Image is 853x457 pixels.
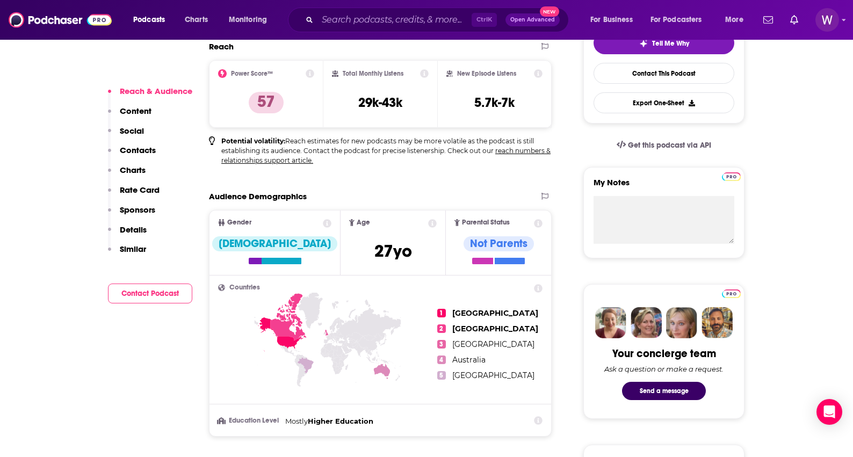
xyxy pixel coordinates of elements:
[595,307,626,338] img: Sydney Profile
[298,8,579,32] div: Search podcasts, credits, & more...
[437,324,446,333] span: 2
[231,70,273,77] h2: Power Score™
[285,417,308,425] span: Mostly
[505,13,560,26] button: Open AdvancedNew
[816,399,842,425] div: Open Intercom Messenger
[108,185,160,205] button: Rate Card
[590,12,633,27] span: For Business
[120,224,147,235] p: Details
[631,307,662,338] img: Barbara Profile
[437,371,446,380] span: 5
[722,172,741,181] img: Podchaser Pro
[120,106,151,116] p: Content
[474,95,515,111] h3: 5.7k-7k
[472,13,497,27] span: Ctrl K
[209,41,234,52] h2: Reach
[108,126,144,146] button: Social
[120,86,192,96] p: Reach & Audience
[218,417,281,424] h3: Education Level
[594,177,734,196] label: My Notes
[644,11,718,28] button: open menu
[185,12,208,27] span: Charts
[612,347,716,360] div: Your concierge team
[108,284,192,303] button: Contact Podcast
[120,126,144,136] p: Social
[357,219,370,226] span: Age
[666,307,697,338] img: Jules Profile
[120,244,146,254] p: Similar
[457,70,516,77] h2: New Episode Listens
[786,11,803,29] a: Show notifications dropdown
[120,205,155,215] p: Sponsors
[317,11,472,28] input: Search podcasts, credits, & more...
[249,92,284,113] p: 57
[437,356,446,364] span: 4
[452,355,486,365] span: Australia
[650,12,702,27] span: For Podcasters
[725,12,743,27] span: More
[120,145,156,155] p: Contacts
[229,12,267,27] span: Monitoring
[108,244,146,264] button: Similar
[462,219,510,226] span: Parental Status
[464,236,534,251] div: Not Parents
[722,289,741,298] img: Podchaser Pro
[583,11,646,28] button: open menu
[722,171,741,181] a: Pro website
[221,136,552,165] p: Reach estimates for new podcasts may be more volatile as the podcast is still establishing its au...
[604,365,724,373] div: Ask a question or make a request.
[452,308,538,318] span: [GEOGRAPHIC_DATA]
[108,224,147,244] button: Details
[815,8,839,32] button: Show profile menu
[209,191,307,201] h2: Audience Demographics
[374,241,412,262] span: 27 yo
[452,371,534,380] span: [GEOGRAPHIC_DATA]
[437,309,446,317] span: 1
[358,95,402,111] h3: 29k-43k
[452,324,538,333] span: [GEOGRAPHIC_DATA]
[108,86,192,106] button: Reach & Audience
[221,11,281,28] button: open menu
[221,137,285,145] b: Potential volatility:
[722,288,741,298] a: Pro website
[120,185,160,195] p: Rate Card
[221,147,551,164] a: reach numbers & relationships support article.
[452,339,534,349] span: [GEOGRAPHIC_DATA]
[108,205,155,224] button: Sponsors
[126,11,179,28] button: open menu
[702,307,733,338] img: Jon Profile
[227,219,251,226] span: Gender
[652,39,689,48] span: Tell Me Why
[815,8,839,32] img: User Profile
[120,165,146,175] p: Charts
[608,132,720,158] a: Get this podcast via API
[229,284,260,291] span: Countries
[510,17,555,23] span: Open Advanced
[815,8,839,32] span: Logged in as williammwhite
[639,39,648,48] img: tell me why sparkle
[108,165,146,185] button: Charts
[540,6,559,17] span: New
[718,11,757,28] button: open menu
[133,12,165,27] span: Podcasts
[628,141,711,150] span: Get this podcast via API
[178,11,214,28] a: Charts
[9,10,112,30] img: Podchaser - Follow, Share and Rate Podcasts
[594,63,734,84] a: Contact This Podcast
[594,92,734,113] button: Export One-Sheet
[343,70,403,77] h2: Total Monthly Listens
[108,106,151,126] button: Content
[212,236,337,251] div: [DEMOGRAPHIC_DATA]
[108,145,156,165] button: Contacts
[622,382,706,400] button: Send a message
[437,340,446,349] span: 3
[594,32,734,54] button: tell me why sparkleTell Me Why
[759,11,777,29] a: Show notifications dropdown
[308,417,373,425] span: Higher Education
